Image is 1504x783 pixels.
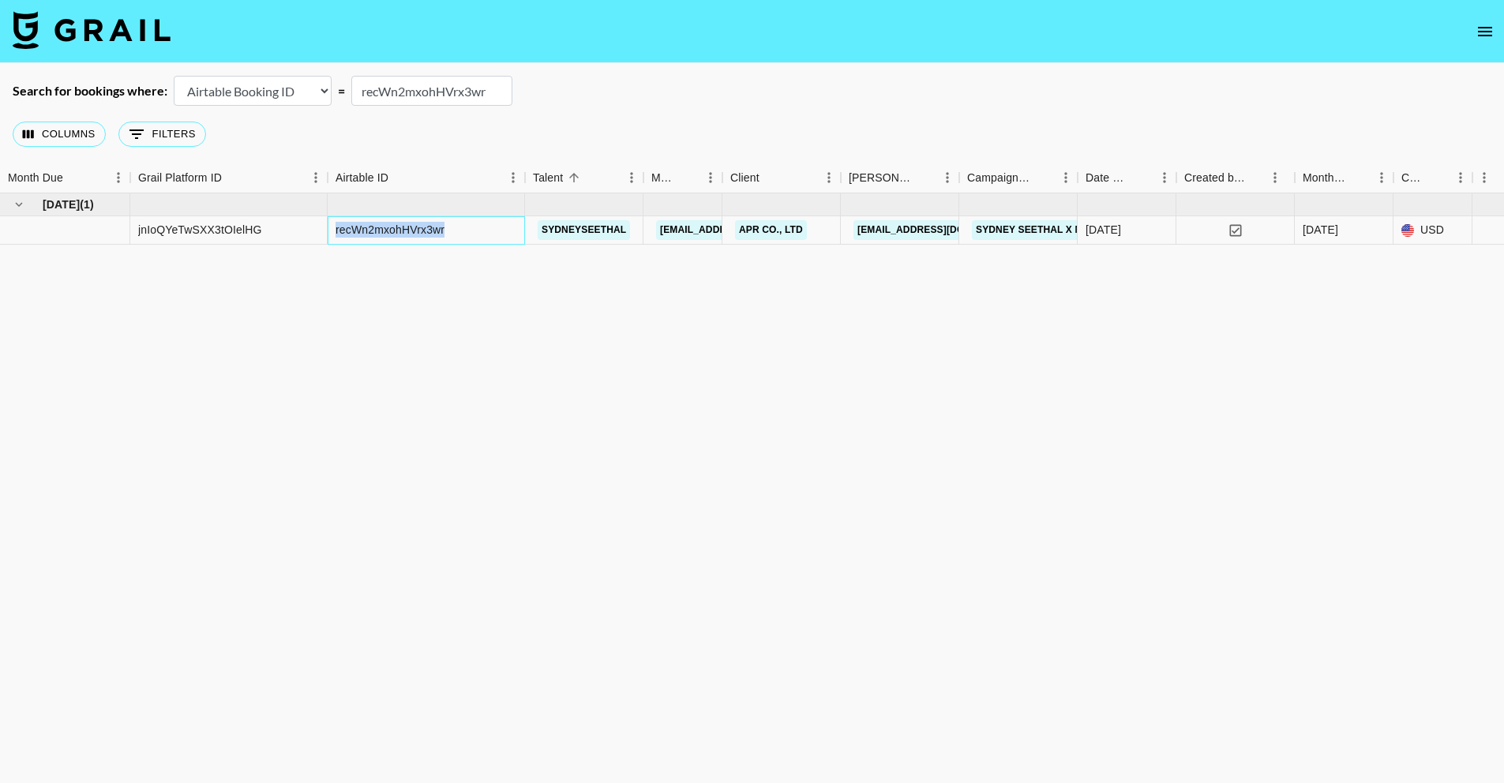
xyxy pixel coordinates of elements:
[8,163,63,193] div: Month Due
[222,167,244,189] button: Sort
[1472,166,1496,189] button: Menu
[1153,166,1176,189] button: Menu
[338,83,345,99] div: =
[656,220,833,240] a: [EMAIL_ADDRESS][DOMAIN_NAME]
[620,166,643,189] button: Menu
[538,220,630,240] a: sydneyseethal
[80,197,94,212] span: ( 1 )
[1176,163,1295,193] div: Created by Grail Team
[1078,163,1176,193] div: Date Created
[849,163,913,193] div: [PERSON_NAME]
[1032,167,1054,189] button: Sort
[677,167,699,189] button: Sort
[959,163,1078,193] div: Campaign (Type)
[13,122,106,147] button: Select columns
[853,220,1030,240] a: [EMAIL_ADDRESS][DOMAIN_NAME]
[817,166,841,189] button: Menu
[1427,167,1449,189] button: Sort
[1184,163,1246,193] div: Created by Grail Team
[643,163,722,193] div: Manager
[1054,166,1078,189] button: Menu
[1086,222,1121,238] div: 6/23/2025
[138,222,262,238] div: jnIoQYeTwSXX3tOIelHG
[1086,163,1131,193] div: Date Created
[43,197,80,212] span: [DATE]
[563,167,585,189] button: Sort
[1303,163,1348,193] div: Month Due
[328,163,525,193] div: Airtable ID
[913,167,936,189] button: Sort
[525,163,643,193] div: Talent
[967,163,1032,193] div: Campaign (Type)
[533,163,563,193] div: Talent
[8,193,30,215] button: hide children
[1393,163,1472,193] div: Currency
[13,11,171,49] img: Grail Talent
[972,220,1131,240] a: Sydney Seethal x Medicube
[107,166,130,189] button: Menu
[1246,167,1268,189] button: Sort
[336,163,388,193] div: Airtable ID
[304,166,328,189] button: Menu
[138,163,222,193] div: Grail Platform ID
[13,83,167,99] div: Search for bookings where:
[1449,166,1472,189] button: Menu
[1295,163,1393,193] div: Month Due
[1469,16,1501,47] button: open drawer
[1263,166,1287,189] button: Menu
[336,222,444,238] div: recWn2mxohHVrx3wr
[841,163,959,193] div: Booker
[1348,167,1370,189] button: Sort
[651,163,677,193] div: Manager
[388,167,411,189] button: Sort
[1303,222,1338,238] div: Jun '25
[118,122,206,147] button: Show filters
[735,220,807,240] a: APR Co., Ltd
[1370,166,1393,189] button: Menu
[760,167,782,189] button: Sort
[1393,216,1472,245] div: USD
[699,166,722,189] button: Menu
[501,166,525,189] button: Menu
[722,163,841,193] div: Client
[130,163,328,193] div: Grail Platform ID
[730,163,760,193] div: Client
[936,166,959,189] button: Menu
[63,167,85,189] button: Sort
[1401,163,1427,193] div: Currency
[1131,167,1153,189] button: Sort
